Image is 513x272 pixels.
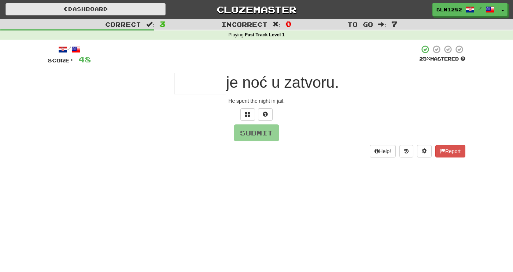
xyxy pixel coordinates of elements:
div: Mastered [419,56,465,62]
span: Correct [105,21,141,28]
a: Dashboard [5,3,166,15]
span: slm1282 [436,6,462,13]
a: Clozemaster [177,3,337,16]
div: / [48,45,91,54]
button: Help! [370,145,396,157]
span: Score: [48,57,74,64]
span: : [146,21,154,28]
span: To go [347,21,373,28]
span: : [378,21,386,28]
span: : [273,21,281,28]
span: Incorrect [221,21,267,28]
span: 0 [285,19,292,28]
button: Single letter hint - you only get 1 per sentence and score half the points! alt+h [258,108,273,121]
div: He spent the night in jail. [48,97,465,105]
button: Switch sentence to multiple choice alt+p [240,108,255,121]
span: 48 [78,55,91,64]
button: Submit [234,124,279,141]
a: slm1282 / [432,3,498,16]
button: Report [435,145,465,157]
span: je noć u zatvoru. [226,74,339,91]
span: 7 [391,19,398,28]
span: 3 [159,19,166,28]
span: / [478,6,482,11]
button: Round history (alt+y) [399,145,413,157]
strong: Fast Track Level 1 [245,32,285,37]
span: 25 % [419,56,430,62]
